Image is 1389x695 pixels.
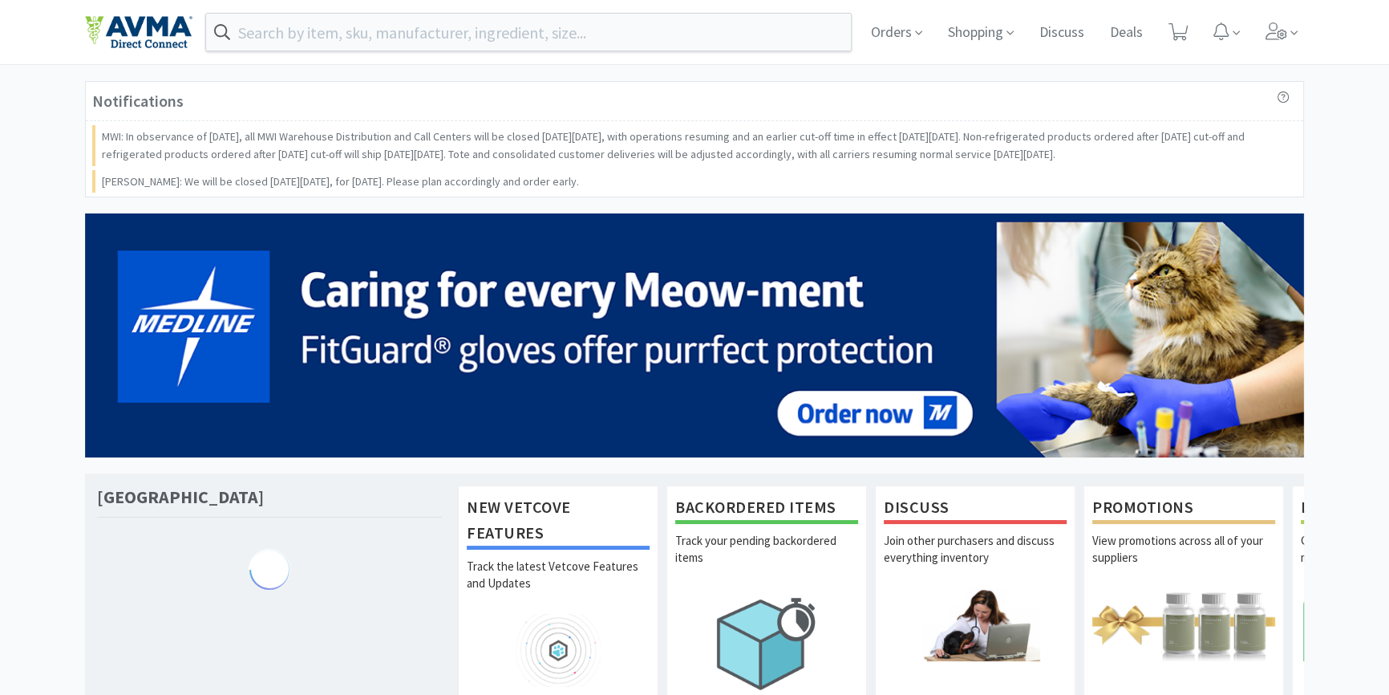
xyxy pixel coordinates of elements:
[97,486,264,509] h1: [GEOGRAPHIC_DATA]
[85,15,192,49] img: e4e33dab9f054f5782a47901c742baa9_102.png
[1104,26,1149,40] a: Deals
[884,494,1067,524] h1: Discuss
[85,213,1304,457] img: 5b85490d2c9a43ef9873369d65f5cc4c_481.png
[467,614,650,687] img: hero_feature_roadmap.png
[1033,26,1091,40] a: Discuss
[1092,532,1275,588] p: View promotions across all of your suppliers
[92,88,184,114] h3: Notifications
[675,494,858,524] h1: Backordered Items
[102,128,1290,164] p: MWI: In observance of [DATE], all MWI Warehouse Distribution and Call Centers will be closed [DAT...
[206,14,851,51] input: Search by item, sku, manufacturer, ingredient, size...
[675,532,858,588] p: Track your pending backordered items
[467,494,650,550] h1: New Vetcove Features
[884,532,1067,588] p: Join other purchasers and discuss everything inventory
[1092,494,1275,524] h1: Promotions
[467,558,650,614] p: Track the latest Vetcove Features and Updates
[1092,588,1275,661] img: hero_promotions.png
[884,588,1067,661] img: hero_discuss.png
[102,173,579,190] p: [PERSON_NAME]: We will be closed [DATE][DATE], for [DATE]. Please plan accordingly and order early.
